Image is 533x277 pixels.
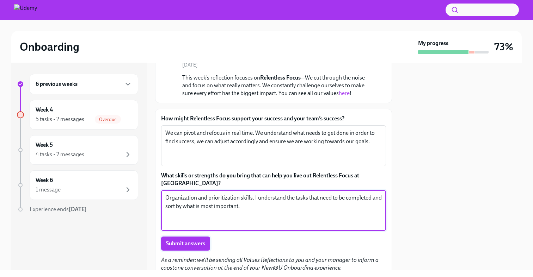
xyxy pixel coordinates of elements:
[165,129,382,163] textarea: We can pivot and refocus in real time. We understand what needs to get done in order to find succ...
[36,80,78,88] h6: 6 previous weeks
[161,257,379,271] em: As a reminder: we'll be sending all Values Reflections to you and your manager to inform a capsto...
[418,39,448,47] strong: My progress
[17,135,138,165] a: Week 54 tasks • 2 messages
[36,186,61,194] div: 1 message
[95,117,121,122] span: Overdue
[69,206,87,213] strong: [DATE]
[161,115,386,122] label: How might Relentless Focus support your success and your team’s success?
[36,151,84,158] div: 4 tasks • 2 messages
[36,141,53,149] h6: Week 5
[17,100,138,130] a: Week 45 tasks • 2 messagesOverdue
[30,206,87,213] span: Experience ends
[161,172,386,187] label: What skills or strengths do you bring that can help you live out Relentless Focus at [GEOGRAPHIC_...
[161,237,210,251] button: Submit answers
[182,74,375,97] p: This week’s reflection focuses on —We cut through the noise and focus on what really matters. We ...
[165,194,382,227] textarea: Organization and prioritization skills. I understand the tasks that need to be completed and sort...
[17,170,138,200] a: Week 61 message
[30,74,138,94] div: 6 previous weeks
[339,90,350,96] a: here
[14,4,37,15] img: Udemy
[36,106,53,114] h6: Week 4
[494,40,513,53] h3: 73%
[182,62,198,68] span: [DATE]
[260,74,301,81] strong: Relentless Focus
[20,40,79,54] h2: Onboarding
[36,115,84,123] div: 5 tasks • 2 messages
[166,240,205,247] span: Submit answers
[36,176,53,184] h6: Week 6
